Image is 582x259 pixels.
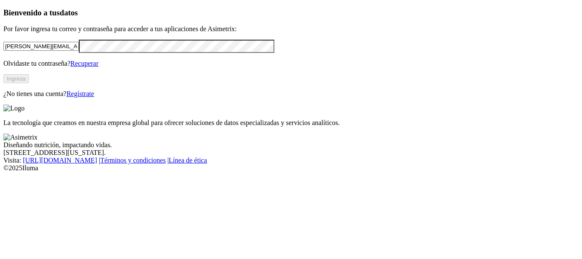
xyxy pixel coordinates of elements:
[3,134,37,141] img: Asimetrix
[3,25,579,33] p: Por favor ingresa tu correo y contraseña para acceder a tus aplicaciones de Asimetrix:
[3,74,29,83] button: Ingresa
[3,119,579,127] p: La tecnología que creamos en nuestra empresa global para ofrecer soluciones de datos especializad...
[169,157,207,164] a: Línea de ética
[3,60,579,67] p: Olvidaste tu contraseña?
[3,141,579,149] div: Diseñando nutrición, impactando vidas.
[3,42,79,51] input: Tu correo
[60,8,78,17] span: datos
[3,157,579,164] div: Visita : | |
[3,149,579,157] div: [STREET_ADDRESS][US_STATE].
[3,105,25,112] img: Logo
[3,8,579,17] h3: Bienvenido a tus
[3,164,579,172] div: © 2025 Iluma
[23,157,97,164] a: [URL][DOMAIN_NAME]
[3,90,579,98] p: ¿No tienes una cuenta?
[100,157,166,164] a: Términos y condiciones
[70,60,98,67] a: Recuperar
[66,90,94,97] a: Regístrate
